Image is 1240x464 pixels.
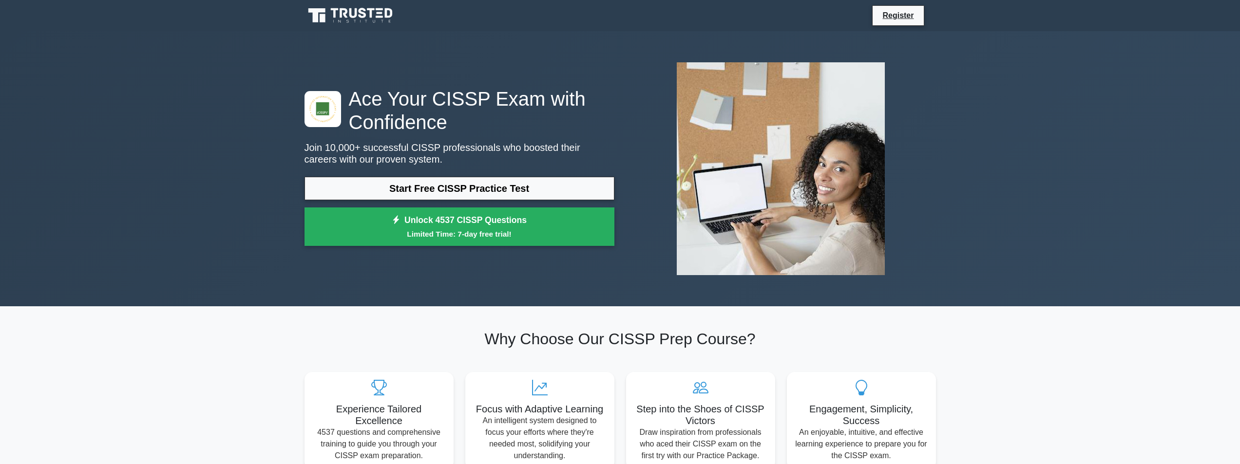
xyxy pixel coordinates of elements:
a: Unlock 4537 CISSP QuestionsLimited Time: 7-day free trial! [305,207,614,246]
h1: Ace Your CISSP Exam with Confidence [305,87,614,134]
p: An intelligent system designed to focus your efforts where they're needed most, solidifying your ... [473,415,607,462]
h2: Why Choose Our CISSP Prep Course? [305,330,936,348]
p: Draw inspiration from professionals who aced their CISSP exam on the first try with our Practice ... [634,427,767,462]
a: Register [877,9,919,21]
h5: Experience Tailored Excellence [312,403,446,427]
small: Limited Time: 7-day free trial! [317,228,602,240]
p: An enjoyable, intuitive, and effective learning experience to prepare you for the CISSP exam. [795,427,928,462]
p: 4537 questions and comprehensive training to guide you through your CISSP exam preparation. [312,427,446,462]
p: Join 10,000+ successful CISSP professionals who boosted their careers with our proven system. [305,142,614,165]
h5: Focus with Adaptive Learning [473,403,607,415]
h5: Engagement, Simplicity, Success [795,403,928,427]
a: Start Free CISSP Practice Test [305,177,614,200]
h5: Step into the Shoes of CISSP Victors [634,403,767,427]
